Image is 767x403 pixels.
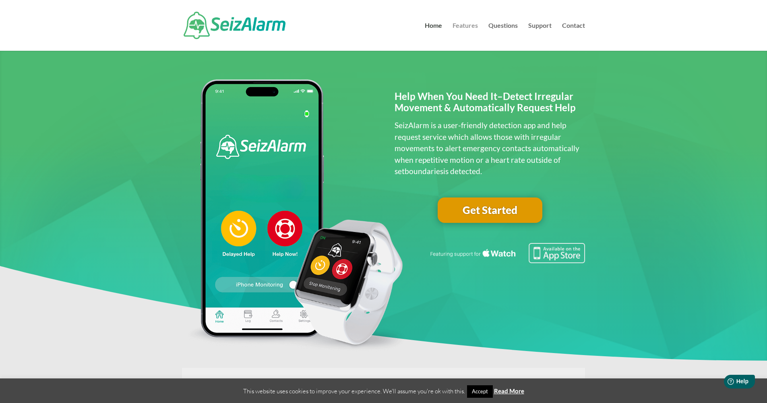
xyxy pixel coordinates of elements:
a: Home [425,23,442,51]
a: Support [528,23,552,51]
a: Featuring seizure detection support for the Apple Watch [429,256,585,265]
span: This website uses cookies to improve your experience. We'll assume you're ok with this. [243,387,524,395]
a: Get Started [438,197,542,223]
img: SeizAlarm [184,12,285,39]
img: Seizure detection available in the Apple App Store. [429,243,585,263]
span: boundaries [405,166,443,176]
img: seizalarm-apple-devices [182,79,409,352]
a: Read More [494,387,524,395]
h2: Help When You Need It–Detect Irregular Movement & Automatically Request Help [395,91,585,118]
iframe: Help widget launcher [695,372,758,394]
a: Accept [467,385,493,398]
p: SeizAlarm is a user-friendly detection app and help request service which allows those with irreg... [395,120,585,177]
a: Questions [488,23,518,51]
a: Features [453,23,478,51]
a: Contact [562,23,585,51]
